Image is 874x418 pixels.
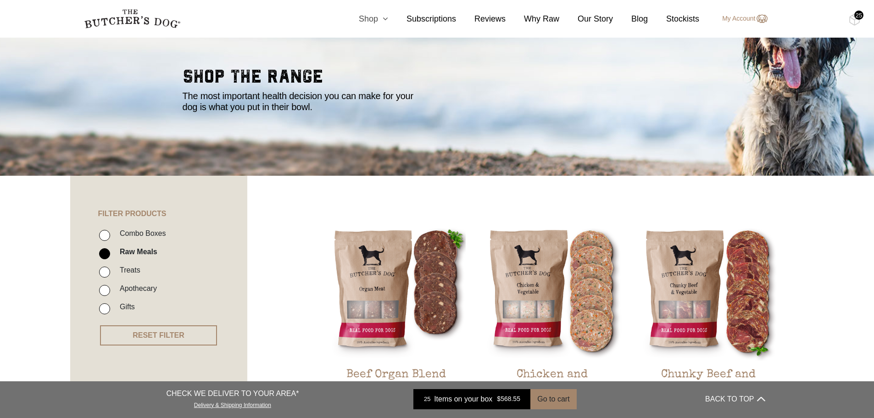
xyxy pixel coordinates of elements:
img: Chicken and Vegetables [483,222,622,361]
a: Our Story [559,13,613,25]
button: Go to cart [530,389,576,409]
div: 25 [420,395,434,404]
span: $ [497,396,501,403]
a: 25 Items on your box $568.55 [413,389,530,409]
a: Subscriptions [388,13,456,25]
p: CHECK WE DELIVER TO YOUR AREA* [166,388,299,399]
label: Combo Boxes [115,227,166,240]
label: Raw Meals [115,245,157,258]
img: TBD_Cart-Full.png [849,14,860,26]
a: Shop [340,13,388,25]
h2: Beef Organ Blend [327,368,466,411]
label: Gifts [115,301,135,313]
a: Beef Organ BlendBeef Organ Blend [327,222,466,411]
button: BACK TO TOP [705,388,765,410]
a: Chunky Beef and VegetablesChunky Beef and Vegetables [639,222,778,411]
a: Reviews [456,13,506,25]
h2: Chunky Beef and Vegetables [639,368,778,411]
h4: FILTER PRODUCTS [70,176,247,218]
h2: Chicken and Vegetables [483,368,622,411]
a: Stockists [648,13,699,25]
img: Beef Organ Blend [327,222,466,361]
a: My Account [713,13,767,24]
img: Chunky Beef and Vegetables [639,222,778,361]
a: Blog [613,13,648,25]
p: The most important health decision you can make for your dog is what you put in their bowl. [183,90,426,112]
bdi: 568.55 [497,396,520,403]
h2: shop the range [183,67,692,90]
a: Chicken and VegetablesChicken and Vegetables [483,222,622,411]
label: Treats [115,264,140,276]
a: Why Raw [506,13,559,25]
a: Delivery & Shipping Information [194,400,271,408]
div: 25 [854,11,863,20]
span: Items on your box [434,394,492,405]
label: Apothecary [115,282,157,295]
button: RESET FILTER [100,325,217,346]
